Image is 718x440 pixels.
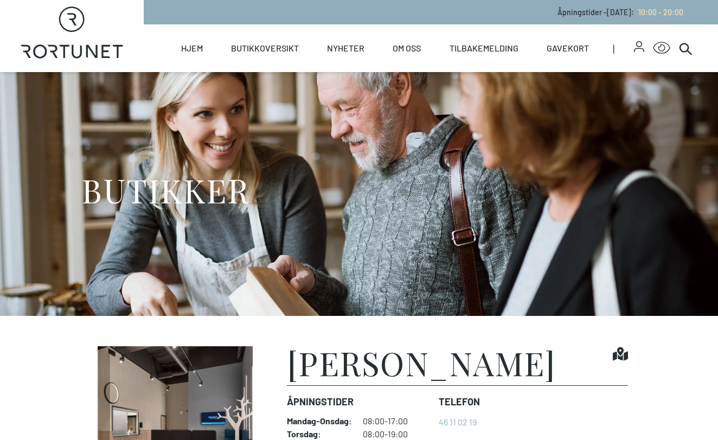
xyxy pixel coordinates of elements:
[287,394,430,409] dt: Åpningstider
[439,417,477,427] a: 46 11 02 19
[287,346,556,379] h1: [PERSON_NAME]
[613,24,634,72] span: |
[439,394,480,409] dt: Telefon
[287,429,352,439] dt: Torsdag :
[287,416,352,426] dt: Mandag - Onsdag :
[393,24,421,72] a: Om oss
[363,429,430,439] dd: 08:00-19:00
[450,24,518,72] a: Tilbakemelding
[363,416,430,426] dd: 08:00-17:00
[231,24,299,72] a: Butikkoversikt
[557,7,683,18] p: Åpningstider - [DATE] :
[81,170,249,210] h1: BUTIKKER
[638,8,683,17] span: 10:00 - 20:00
[181,24,203,72] a: Hjem
[653,40,670,57] button: Open Accessibility Menu
[327,24,364,72] a: Nyheter
[634,8,683,17] a: 10:00 - 20:00
[547,24,589,72] a: Gavekort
